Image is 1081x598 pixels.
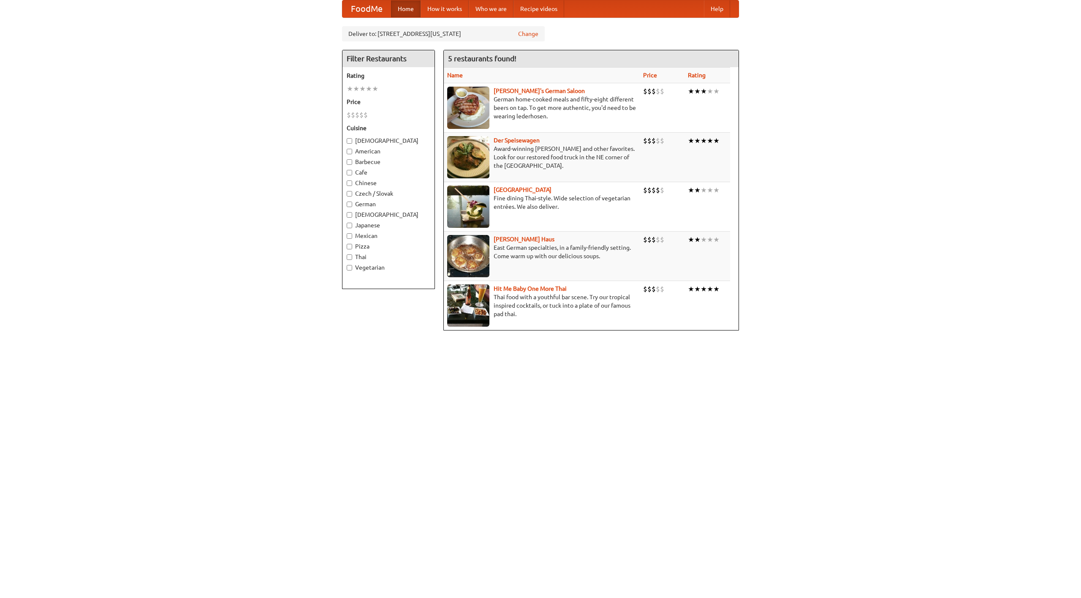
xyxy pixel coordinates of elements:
img: kohlhaus.jpg [447,235,489,277]
li: $ [347,110,351,120]
input: Cafe [347,170,352,175]
label: Japanese [347,221,430,229]
li: ★ [688,235,694,244]
a: Who we are [469,0,513,17]
li: ★ [713,87,720,96]
li: ★ [694,87,701,96]
input: Japanese [347,223,352,228]
li: ★ [372,84,378,93]
label: German [347,200,430,208]
a: [PERSON_NAME]'s German Saloon [494,87,585,94]
label: Thai [347,253,430,261]
input: Pizza [347,244,352,249]
a: How it works [421,0,469,17]
p: German home-cooked meals and fifty-eight different beers on tap. To get more authentic, you'd nee... [447,95,636,120]
li: ★ [701,186,707,195]
p: Thai food with a youthful bar scene. Try our tropical inspired cocktails, or tuck into a plate of... [447,293,636,318]
li: $ [647,87,652,96]
li: $ [647,136,652,145]
li: $ [647,186,652,195]
a: Recipe videos [513,0,564,17]
label: [DEMOGRAPHIC_DATA] [347,210,430,219]
li: ★ [694,235,701,244]
li: $ [660,87,664,96]
input: Czech / Slovak [347,191,352,197]
li: ★ [347,84,353,93]
a: Name [447,72,463,79]
li: $ [656,186,660,195]
li: $ [660,235,664,244]
li: ★ [713,235,720,244]
ng-pluralize: 5 restaurants found! [448,55,516,63]
li: $ [656,235,660,244]
li: ★ [707,186,713,195]
h4: Filter Restaurants [342,50,435,67]
li: ★ [707,284,713,294]
a: [PERSON_NAME] Haus [494,236,554,243]
li: $ [351,110,355,120]
input: Vegetarian [347,265,352,270]
a: Help [704,0,730,17]
a: Price [643,72,657,79]
input: German [347,202,352,207]
li: $ [643,136,647,145]
label: Czech / Slovak [347,189,430,198]
a: [GEOGRAPHIC_DATA] [494,186,551,193]
li: ★ [701,136,707,145]
h5: Price [347,98,430,106]
img: esthers.jpg [447,87,489,129]
img: speisewagen.jpg [447,136,489,178]
li: $ [643,87,647,96]
input: [DEMOGRAPHIC_DATA] [347,138,352,144]
li: ★ [688,186,694,195]
li: ★ [713,186,720,195]
li: $ [652,186,656,195]
label: American [347,147,430,156]
li: $ [652,87,656,96]
a: Der Speisewagen [494,137,540,144]
li: $ [652,235,656,244]
div: Deliver to: [STREET_ADDRESS][US_STATE] [342,26,545,41]
li: $ [656,87,660,96]
li: $ [643,186,647,195]
li: $ [660,186,664,195]
li: $ [643,235,647,244]
li: $ [647,284,652,294]
li: ★ [688,136,694,145]
li: ★ [701,87,707,96]
input: Chinese [347,180,352,186]
li: $ [643,284,647,294]
li: $ [652,136,656,145]
a: FoodMe [342,0,391,17]
label: [DEMOGRAPHIC_DATA] [347,137,430,145]
a: Rating [688,72,706,79]
input: [DEMOGRAPHIC_DATA] [347,212,352,218]
li: $ [656,284,660,294]
a: Change [518,30,538,38]
img: babythai.jpg [447,284,489,327]
li: ★ [713,136,720,145]
li: ★ [707,235,713,244]
a: Hit Me Baby One More Thai [494,285,567,292]
p: Award-winning [PERSON_NAME] and other favorites. Look for our restored food truck in the NE corne... [447,145,636,170]
p: East German specialties, in a family-friendly setting. Come warm up with our delicious soups. [447,243,636,260]
label: Chinese [347,179,430,187]
li: ★ [366,84,372,93]
li: $ [364,110,368,120]
li: ★ [688,87,694,96]
li: ★ [359,84,366,93]
h5: Cuisine [347,124,430,132]
li: ★ [694,284,701,294]
li: ★ [707,87,713,96]
li: $ [647,235,652,244]
li: $ [355,110,359,120]
li: $ [359,110,364,120]
li: ★ [694,186,701,195]
input: Mexican [347,233,352,239]
li: $ [660,284,664,294]
p: Fine dining Thai-style. Wide selection of vegetarian entrées. We also deliver. [447,194,636,211]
